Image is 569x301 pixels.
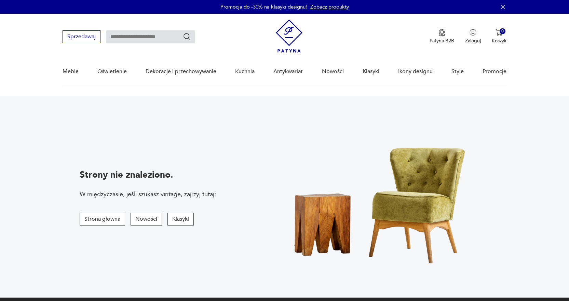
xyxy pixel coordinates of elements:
[451,58,464,85] a: Style
[63,35,100,40] a: Sprzedawaj
[310,3,349,10] a: Zobacz produkty
[363,58,379,85] a: Klasyki
[483,58,506,85] a: Promocje
[465,38,481,44] p: Zaloguj
[235,58,255,85] a: Kuchnia
[430,29,454,44] a: Ikona medaluPatyna B2B
[146,58,216,85] a: Dekoracje i przechowywanie
[465,29,481,44] button: Zaloguj
[273,58,303,85] a: Antykwariat
[63,58,79,85] a: Meble
[270,118,495,276] img: Fotel
[492,29,506,44] button: 0Koszyk
[167,213,194,225] button: Klasyki
[430,38,454,44] p: Patyna B2B
[276,19,302,53] img: Patyna - sklep z meblami i dekoracjami vintage
[63,30,100,43] button: Sprzedawaj
[220,3,307,10] p: Promocja do -30% na klasyki designu!
[131,213,162,225] button: Nowości
[80,169,216,181] p: Strony nie znaleziono.
[80,190,216,199] p: W międzyczasie, jeśli szukasz vintage, zajrzyj tutaj:
[430,29,454,44] button: Patyna B2B
[438,29,445,37] img: Ikona medalu
[500,28,505,34] div: 0
[470,29,476,36] img: Ikonka użytkownika
[496,29,502,36] img: Ikona koszyka
[398,58,433,85] a: Ikony designu
[492,38,506,44] p: Koszyk
[183,32,191,41] button: Szukaj
[80,213,125,225] button: Strona główna
[322,58,344,85] a: Nowości
[97,58,127,85] a: Oświetlenie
